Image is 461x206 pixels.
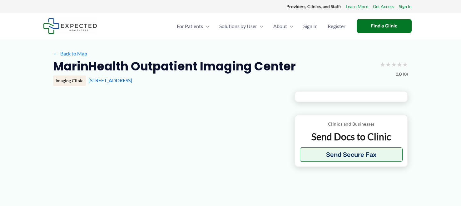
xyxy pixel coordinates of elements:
[380,59,385,70] span: ★
[397,59,402,70] span: ★
[346,2,368,11] a: Learn More
[300,147,403,162] button: Send Secure Fax
[172,15,350,37] nav: Primary Site Navigation
[53,59,296,74] h2: MarinHealth Outpatient Imaging Center
[53,75,86,86] div: Imaging Clinic
[396,70,402,78] span: 0.0
[402,59,408,70] span: ★
[303,15,318,37] span: Sign In
[219,15,257,37] span: Solutions by User
[403,70,408,78] span: (0)
[287,15,293,37] span: Menu Toggle
[53,49,87,58] a: ←Back to Map
[53,50,59,56] span: ←
[328,15,345,37] span: Register
[172,15,214,37] a: For PatientsMenu Toggle
[286,4,341,9] strong: Providers, Clinics, and Staff:
[357,19,412,33] a: Find a Clinic
[273,15,287,37] span: About
[43,18,97,34] img: Expected Healthcare Logo - side, dark font, small
[177,15,203,37] span: For Patients
[399,2,412,11] a: Sign In
[257,15,263,37] span: Menu Toggle
[385,59,391,70] span: ★
[373,2,394,11] a: Get Access
[203,15,209,37] span: Menu Toggle
[214,15,268,37] a: Solutions by UserMenu Toggle
[300,131,403,143] p: Send Docs to Clinic
[391,59,397,70] span: ★
[323,15,350,37] a: Register
[300,120,403,128] p: Clinics and Businesses
[88,77,132,83] a: [STREET_ADDRESS]
[298,15,323,37] a: Sign In
[268,15,298,37] a: AboutMenu Toggle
